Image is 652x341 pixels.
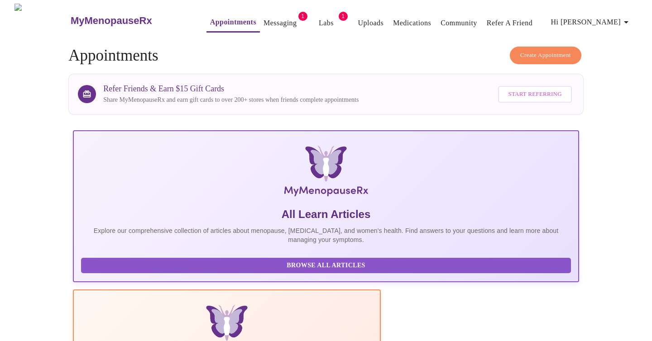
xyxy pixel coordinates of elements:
a: Community [441,17,477,29]
h3: Refer Friends & Earn $15 Gift Cards [103,84,359,94]
span: Browse All Articles [90,260,562,271]
a: Messaging [264,17,297,29]
a: Labs [319,17,334,29]
h5: All Learn Articles [81,207,571,222]
button: Medications [389,14,435,32]
h4: Appointments [68,47,584,65]
button: Refer a Friend [483,14,537,32]
button: Create Appointment [510,47,581,64]
span: Start Referring [508,89,561,99]
button: Uploads [355,14,388,32]
button: Labs [312,14,341,32]
span: Create Appointment [520,50,571,61]
span: 1 [339,12,348,21]
button: Hi [PERSON_NAME] [547,13,635,31]
span: 1 [298,12,307,21]
a: Uploads [358,17,384,29]
span: Hi [PERSON_NAME] [551,16,632,28]
button: Community [437,14,481,32]
a: MyMenopauseRx [69,5,188,37]
p: Share MyMenopauseRx and earn gift cards to over 200+ stores when friends complete appointments [103,95,359,104]
img: MyMenopauseRx Logo [157,146,495,200]
a: Appointments [210,16,256,28]
a: Medications [393,17,431,29]
p: Explore our comprehensive collection of articles about menopause, [MEDICAL_DATA], and women's hea... [81,226,571,244]
a: Browse All Articles [81,261,573,269]
a: Refer a Friend [487,17,533,29]
button: Messaging [260,14,300,32]
button: Appointments [206,13,260,33]
button: Start Referring [498,86,571,103]
img: MyMenopauseRx Logo [14,4,69,38]
h3: MyMenopauseRx [71,15,152,27]
a: Start Referring [496,81,574,107]
button: Browse All Articles [81,258,571,274]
